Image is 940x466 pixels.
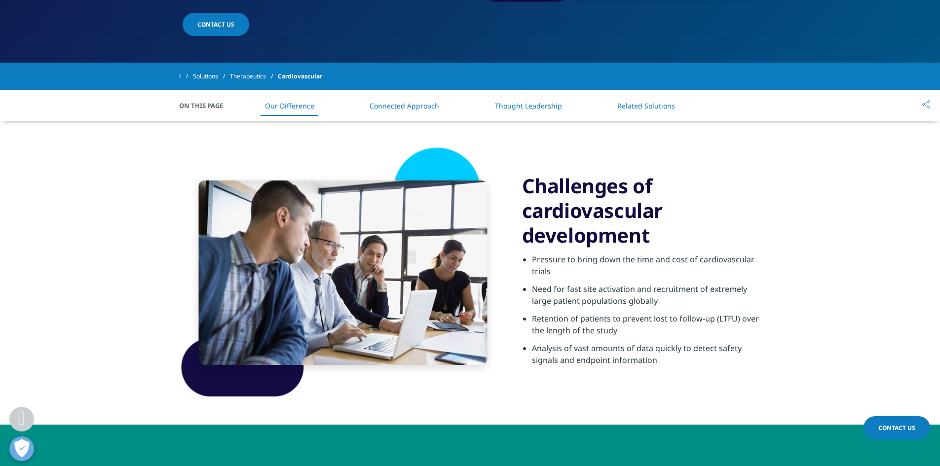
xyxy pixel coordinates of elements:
a: Related Solutions [617,101,675,110]
span: On This Page [179,101,233,110]
a: Contact Us [183,13,249,36]
a: Therapeutics [230,68,278,85]
span: Contact Us [878,424,915,432]
span: Cardiovascular [278,68,322,85]
li: Pressure to bring down the time and cost of cardiovascular trials [532,253,761,283]
h3: Challenges of cardiovascular development [522,174,761,248]
a: Solutions [193,68,230,85]
li: Retention of patients to prevent lost to follow-up (LTFU) over the length of the study [532,313,761,342]
button: Open Preferences [9,436,34,461]
a: Contact Us [864,416,930,439]
a: Connected Approach [370,101,439,110]
a: Thought Leadership [495,101,562,110]
img: defaultaccentmidheroimage.png [179,145,507,400]
li: Analysis of vast amounts of data quickly to detect safety signals and endpoint information [532,342,761,372]
span: Contact Us [197,20,234,29]
li: Need for fast site activation and recruitment of extremely large patient populations globally [532,283,761,313]
a: Our Difference [265,101,314,110]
